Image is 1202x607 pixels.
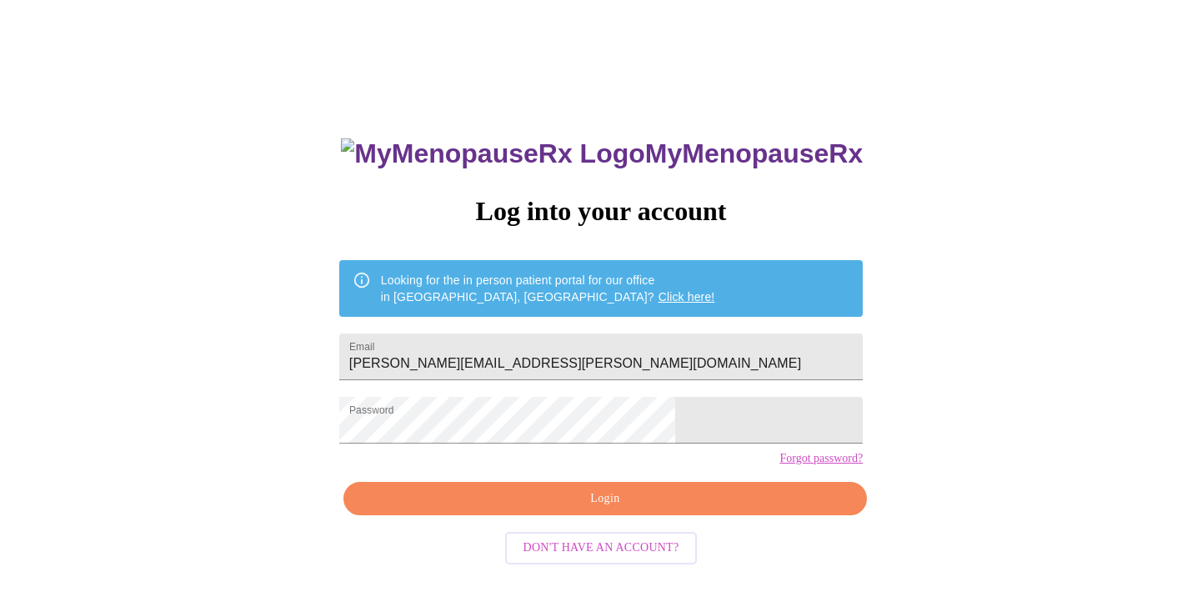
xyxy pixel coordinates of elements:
div: Looking for the in person patient portal for our office in [GEOGRAPHIC_DATA], [GEOGRAPHIC_DATA]? [381,265,715,312]
span: Login [363,489,848,509]
span: Don't have an account? [523,538,679,559]
a: Click here! [659,290,715,303]
a: Forgot password? [779,452,863,465]
a: Don't have an account? [501,539,702,554]
button: Login [343,482,867,516]
button: Don't have an account? [505,532,698,564]
h3: MyMenopauseRx [341,138,863,169]
img: MyMenopauseRx Logo [341,138,644,169]
h3: Log into your account [339,196,863,227]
